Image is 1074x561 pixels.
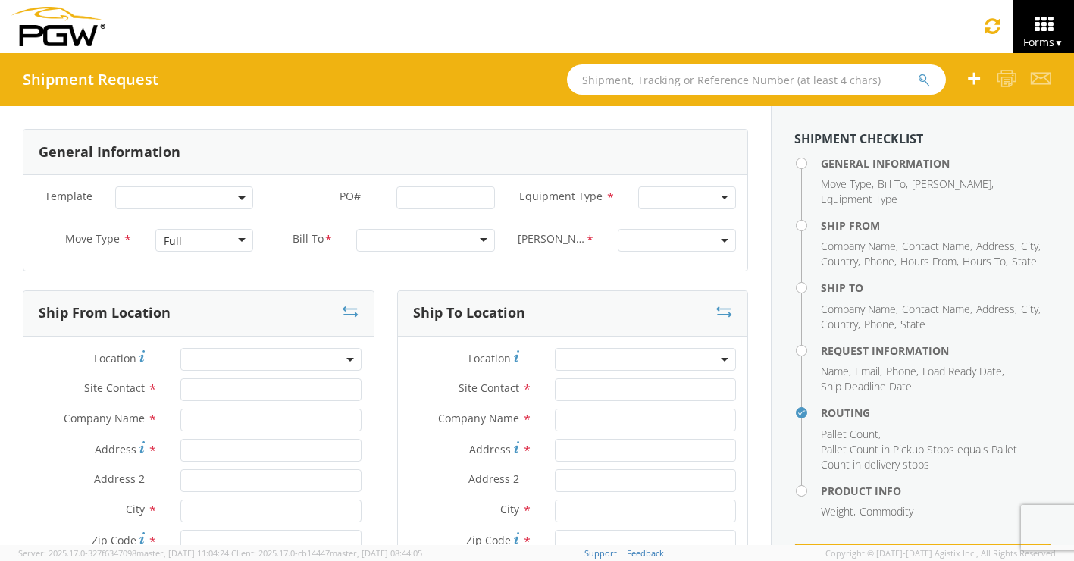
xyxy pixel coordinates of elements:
span: Hours To [963,254,1006,268]
h4: Product Info [821,485,1051,497]
span: Forms [1023,35,1063,49]
span: Company Name [438,411,519,425]
span: Load Ready Date [922,364,1002,378]
li: , [821,317,860,332]
li: , [976,239,1017,254]
span: Equipment Type [519,189,603,203]
span: Address [976,302,1015,316]
h4: Routing [821,407,1051,418]
h4: Shipment Request [23,71,158,88]
li: , [821,427,881,442]
li: , [902,239,972,254]
span: City [500,502,519,516]
span: Company Name [64,411,145,425]
span: Site Contact [84,381,145,395]
span: Address 2 [468,472,519,486]
strong: Shipment Checklist [794,130,923,147]
li: , [922,364,1004,379]
span: Location [468,351,511,365]
span: Phone [886,364,916,378]
span: Location [94,351,136,365]
li: , [1021,302,1041,317]
input: Shipment, Tracking or Reference Number (at least 4 chars) [567,64,946,95]
span: Bill To [293,231,324,249]
li: , [902,302,972,317]
span: Site Contact [459,381,519,395]
span: Contact Name [902,302,970,316]
a: Feedback [627,547,664,559]
li: , [821,302,898,317]
h4: Ship To [821,282,1051,293]
li: , [900,254,959,269]
a: Support [584,547,617,559]
li: , [821,504,856,519]
span: Country [821,254,858,268]
li: , [821,177,874,192]
li: , [821,254,860,269]
h4: General Information [821,158,1051,169]
span: Phone [864,254,894,268]
span: Client: 2025.17.0-cb14447 [231,547,422,559]
li: , [963,254,1008,269]
span: Move Type [821,177,872,191]
span: Commodity [860,504,913,519]
span: Phone [864,317,894,331]
span: City [126,502,145,516]
span: Company Name [821,302,896,316]
span: Address [95,442,136,456]
h3: Ship From Location [39,306,171,321]
div: Full [164,233,182,249]
li: , [855,364,882,379]
span: master, [DATE] 11:04:24 [136,547,229,559]
li: , [912,177,994,192]
h4: Request Information [821,345,1051,356]
span: Weight [821,504,853,519]
span: Contact Name [902,239,970,253]
span: City [1021,239,1038,253]
li: , [878,177,908,192]
li: , [821,239,898,254]
span: Bill To [878,177,906,191]
span: Address 2 [94,472,145,486]
span: Pallet Count [821,427,878,441]
span: Zip Code [92,533,136,547]
span: Server: 2025.17.0-327f6347098 [18,547,229,559]
span: master, [DATE] 08:44:05 [330,547,422,559]
span: Country [821,317,858,331]
span: Hours From [900,254,957,268]
span: Move Type [65,231,120,246]
span: State [1012,254,1037,268]
span: State [900,317,925,331]
h3: General Information [39,145,180,160]
li: , [976,302,1017,317]
span: Zip Code [466,533,511,547]
span: ▼ [1054,36,1063,49]
span: Company Name [821,239,896,253]
span: Address [976,239,1015,253]
span: PO# [340,189,361,203]
li: , [886,364,919,379]
h4: Ship From [821,220,1051,231]
span: Address [469,442,511,456]
span: Email [855,364,880,378]
span: City [1021,302,1038,316]
span: Bill Code [518,231,586,249]
li: , [864,254,897,269]
span: [PERSON_NAME] [912,177,991,191]
span: Ship Deadline Date [821,379,912,393]
li: , [1021,239,1041,254]
img: pgw-form-logo-1aaa8060b1cc70fad034.png [11,7,105,46]
li: , [821,364,851,379]
span: Equipment Type [821,192,897,206]
span: Pallet Count in Pickup Stops equals Pallet Count in delivery stops [821,442,1017,472]
span: Name [821,364,849,378]
span: Template [45,189,92,203]
li: , [864,317,897,332]
span: Copyright © [DATE]-[DATE] Agistix Inc., All Rights Reserved [825,547,1056,559]
h3: Ship To Location [413,306,525,321]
